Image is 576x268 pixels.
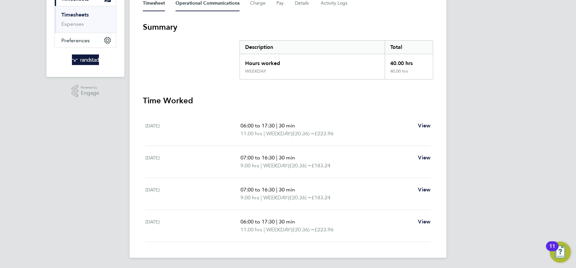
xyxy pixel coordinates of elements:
div: [DATE] [145,122,240,138]
span: View [418,218,431,225]
span: 30 min [279,122,295,129]
span: WEEKDAY [266,130,291,138]
span: 07:00 to 16:30 [240,154,275,161]
h3: Summary [143,22,433,32]
span: 06:00 to 17:30 [240,218,275,225]
a: Go to home page [54,54,116,65]
span: £183.24 [311,162,331,169]
div: [DATE] [145,186,240,202]
span: (£20.36) = [291,130,314,137]
div: Total [385,41,433,54]
section: Timesheet [143,22,433,242]
span: 9.00 hrs [240,194,259,201]
a: View [418,122,431,130]
span: WEEKDAY [263,194,288,202]
span: View [418,154,431,161]
span: | [261,194,262,201]
span: | [261,162,262,169]
span: | [264,130,265,137]
span: 07:00 to 16:30 [240,186,275,193]
span: 06:00 to 17:30 [240,122,275,129]
span: 30 min [279,154,295,161]
span: | [264,226,265,233]
div: Timesheets [55,6,116,33]
span: WEEKDAY [263,162,288,170]
span: | [276,122,277,129]
div: 40.00 hrs [385,69,433,79]
div: 11 [549,246,555,255]
span: | [276,154,277,161]
span: (£20.36) = [291,226,314,233]
span: | [276,186,277,193]
button: Preferences [55,33,116,48]
a: View [418,186,431,194]
h3: Time Worked [143,95,433,106]
div: Summary [240,40,433,80]
a: Powered byEngage [72,85,100,97]
span: WEEKDAY [266,226,291,234]
a: View [418,218,431,226]
span: (£20.36) = [288,162,311,169]
span: 11.00 hrs [240,226,262,233]
div: Description [240,41,385,54]
span: (£20.36) = [288,194,311,201]
span: View [418,122,431,129]
div: 40.00 hrs [385,54,433,69]
span: View [418,186,431,193]
div: Hours worked [240,54,385,69]
span: Preferences [61,37,90,44]
span: £183.24 [311,194,331,201]
div: [DATE] [145,154,240,170]
button: Open Resource Center, 11 new notifications [550,242,571,263]
span: Engage [81,90,99,96]
a: View [418,154,431,162]
img: randstad-logo-retina.png [72,54,99,65]
span: Powered by [81,85,99,90]
span: 9.00 hrs [240,162,259,169]
span: 30 min [279,186,295,193]
span: 30 min [279,218,295,225]
span: £223.96 [314,226,334,233]
span: | [276,218,277,225]
div: WEEKDAY [245,69,266,74]
div: [DATE] [145,218,240,234]
span: £223.96 [314,130,334,137]
a: Timesheets [61,12,89,18]
span: 11.00 hrs [240,130,262,137]
a: Expenses [61,21,84,27]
